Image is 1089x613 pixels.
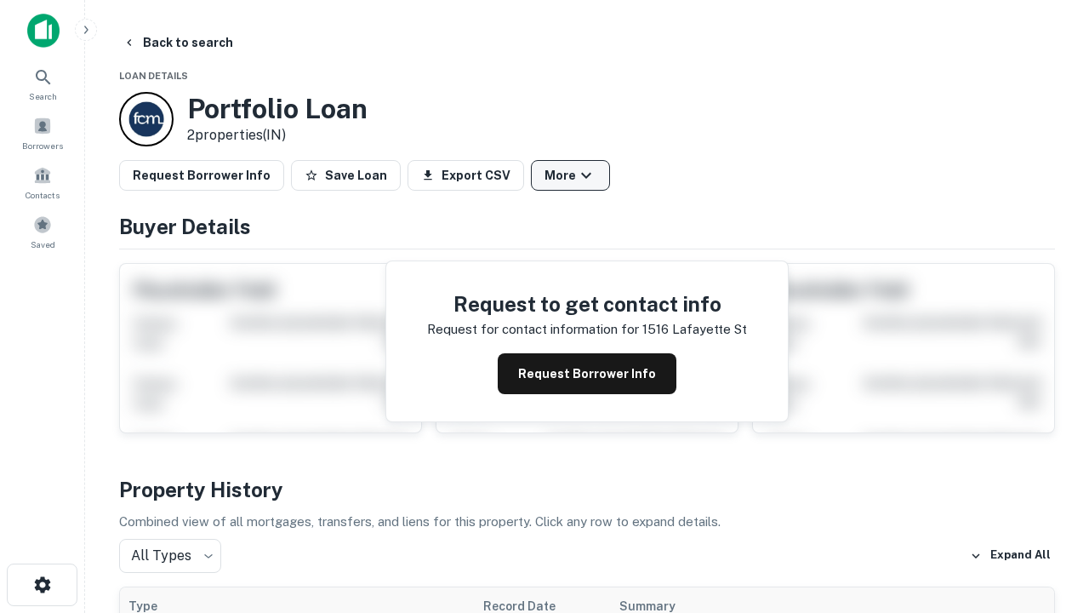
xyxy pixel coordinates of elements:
h4: Buyer Details [119,211,1055,242]
button: More [531,160,610,191]
h4: Request to get contact info [427,289,747,319]
button: Request Borrower Info [498,353,676,394]
h4: Property History [119,474,1055,505]
a: Borrowers [5,110,80,156]
a: Contacts [5,159,80,205]
iframe: Chat Widget [1004,477,1089,559]
button: Export CSV [408,160,524,191]
span: Borrowers [22,139,63,152]
span: Contacts [26,188,60,202]
button: Request Borrower Info [119,160,284,191]
p: Request for contact information for [427,319,639,340]
span: Loan Details [119,71,188,81]
span: Saved [31,238,55,251]
img: capitalize-icon.png [27,14,60,48]
p: Combined view of all mortgages, transfers, and liens for this property. Click any row to expand d... [119,512,1055,532]
a: Saved [5,209,80,255]
button: Save Loan [291,160,401,191]
p: 2 properties (IN) [187,125,368,146]
button: Expand All [966,543,1055,569]
p: 1516 lafayette st [642,319,747,340]
div: All Types [119,539,221,573]
span: Search [29,89,57,103]
h3: Portfolio Loan [187,93,368,125]
button: Back to search [116,27,240,58]
a: Search [5,60,80,106]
